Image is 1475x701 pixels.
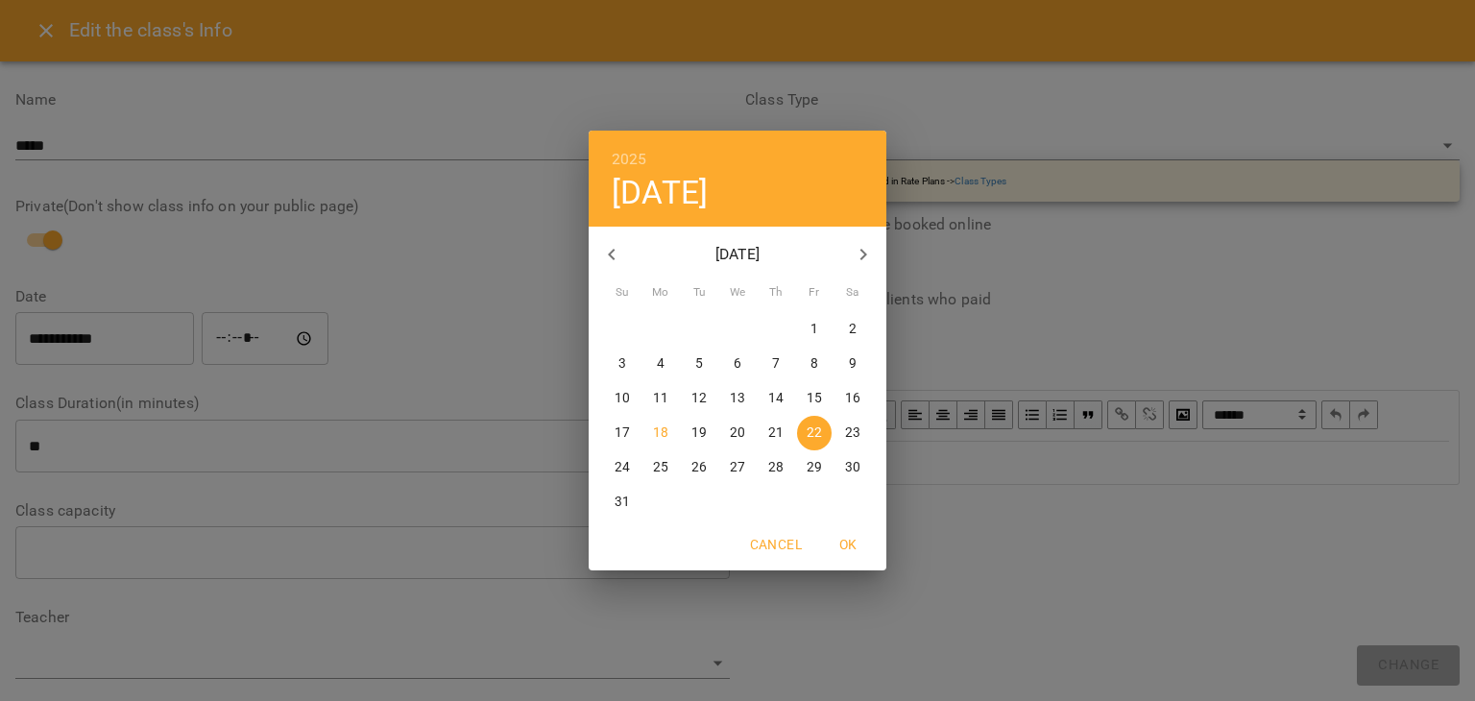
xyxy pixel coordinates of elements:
[605,381,640,416] button: 10
[605,450,640,485] button: 24
[768,458,784,477] p: 28
[797,283,832,302] span: Fr
[720,283,755,302] span: We
[849,354,857,374] p: 9
[759,347,793,381] button: 7
[742,527,810,562] button: Cancel
[845,389,860,408] p: 16
[612,146,647,173] button: 2025
[845,423,860,443] p: 23
[817,527,879,562] button: OK
[691,389,707,408] p: 12
[759,381,793,416] button: 14
[730,458,745,477] p: 27
[643,381,678,416] button: 11
[835,312,870,347] button: 2
[759,450,793,485] button: 28
[750,533,802,556] span: Cancel
[768,423,784,443] p: 21
[635,243,841,266] p: [DATE]
[797,381,832,416] button: 15
[605,347,640,381] button: 3
[682,381,716,416] button: 12
[618,354,626,374] p: 3
[643,347,678,381] button: 4
[643,450,678,485] button: 25
[643,283,678,302] span: Mo
[807,458,822,477] p: 29
[612,173,708,212] button: [DATE]
[615,458,630,477] p: 24
[807,389,822,408] p: 15
[772,354,780,374] p: 7
[759,283,793,302] span: Th
[653,389,668,408] p: 11
[810,354,818,374] p: 8
[807,423,822,443] p: 22
[849,320,857,339] p: 2
[682,450,716,485] button: 26
[797,312,832,347] button: 1
[605,485,640,520] button: 31
[682,347,716,381] button: 5
[768,389,784,408] p: 14
[615,493,630,512] p: 31
[797,450,832,485] button: 29
[845,458,860,477] p: 30
[653,423,668,443] p: 18
[653,458,668,477] p: 25
[835,450,870,485] button: 30
[691,423,707,443] p: 19
[720,381,755,416] button: 13
[730,423,745,443] p: 20
[720,450,755,485] button: 27
[730,389,745,408] p: 13
[720,347,755,381] button: 6
[835,283,870,302] span: Sa
[797,347,832,381] button: 8
[810,320,818,339] p: 1
[835,416,870,450] button: 23
[682,283,716,302] span: Tu
[615,389,630,408] p: 10
[720,416,755,450] button: 20
[734,354,741,374] p: 6
[643,416,678,450] button: 18
[615,423,630,443] p: 17
[759,416,793,450] button: 21
[605,283,640,302] span: Su
[695,354,703,374] p: 5
[605,416,640,450] button: 17
[797,416,832,450] button: 22
[657,354,665,374] p: 4
[835,347,870,381] button: 9
[682,416,716,450] button: 19
[835,381,870,416] button: 16
[825,533,871,556] span: OK
[691,458,707,477] p: 26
